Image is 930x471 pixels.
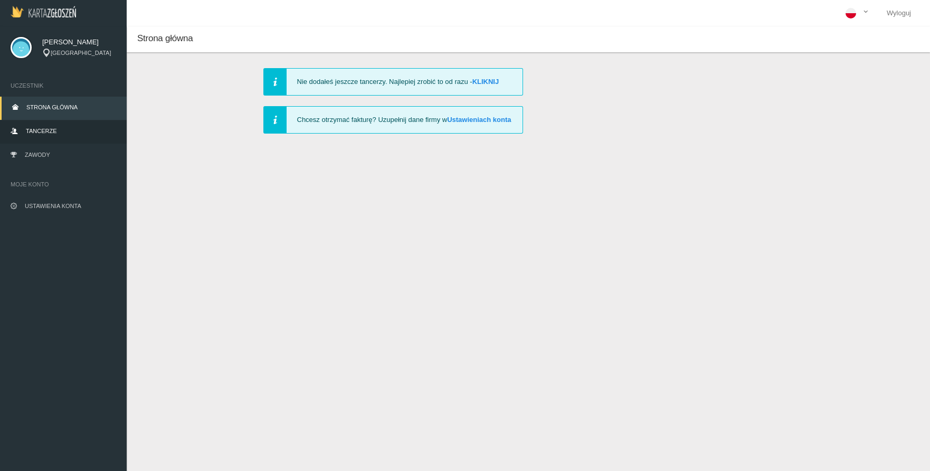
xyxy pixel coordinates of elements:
[11,37,32,58] img: svg
[11,179,116,190] span: Moje konto
[11,80,116,91] span: Uczestnik
[263,106,524,134] div: Chcesz otrzymać fakturę? Uzupełnij dane firmy w
[447,116,511,124] a: Ustawieniach konta
[26,104,78,110] span: Strona główna
[26,128,56,134] span: Tancerze
[25,203,81,209] span: Ustawienia konta
[25,152,50,158] span: Zawody
[263,68,524,96] div: Nie dodałeś jeszcze tancerzy. Najlepiej zrobić to od razu -
[42,37,116,48] span: [PERSON_NAME]
[11,6,76,17] img: Logo
[42,49,116,58] div: [GEOGRAPHIC_DATA]
[137,33,193,43] span: Strona główna
[472,78,499,86] a: Kliknij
